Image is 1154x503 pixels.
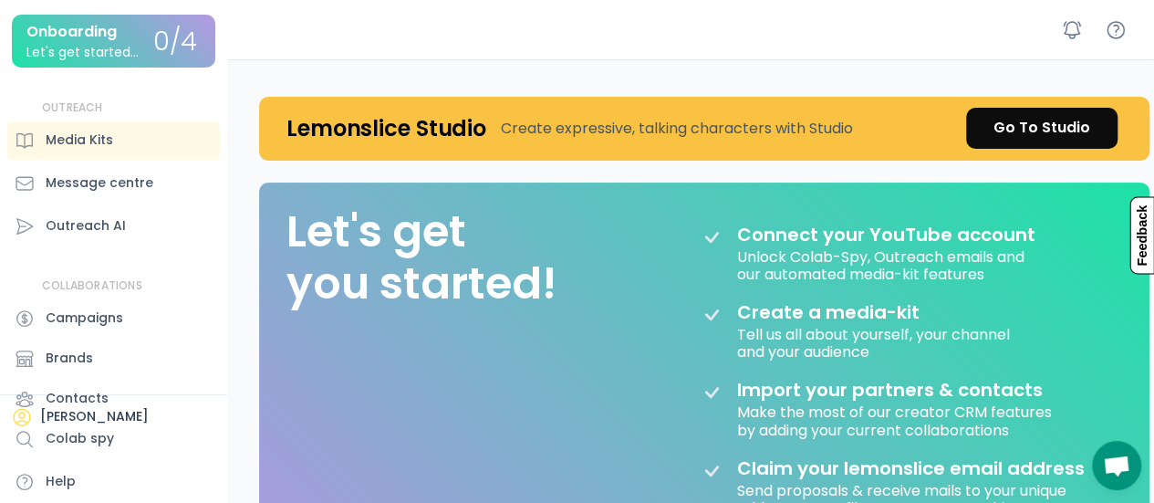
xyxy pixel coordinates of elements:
div: Create a media-kit [737,301,965,323]
div: Media Kits [46,131,113,150]
div: Outreach AI [46,216,126,236]
div: OUTREACH [42,100,103,116]
div: Claim your lemonslice email address [737,457,1085,479]
div: Import your partners & contacts [737,379,1043,401]
div: Go To Studio [993,117,1090,139]
div: Let's get started... [26,46,139,59]
div: Brands [46,349,93,368]
div: Campaigns [46,309,123,328]
a: Open chat [1092,441,1141,490]
div: COLLABORATIONS [42,278,142,294]
div: Connect your YouTube account [737,224,1035,246]
div: Let's get you started! [286,205,556,310]
h4: Lemonslice Studio [286,114,486,142]
div: Colab spy [46,429,114,448]
div: Message centre [46,173,153,193]
div: Tell us all about yourself, your channel and your audience [737,323,1014,361]
a: Go To Studio [966,108,1118,149]
div: Create expressive, talking characters with Studio [501,118,853,140]
div: Contacts [46,389,109,408]
div: Make the most of our creator CRM features by adding your current collaborations [737,401,1055,438]
div: Onboarding [26,24,117,40]
div: Help [46,472,76,491]
div: Unlock Colab-Spy, Outreach emails and our automated media-kit features [737,246,1028,283]
div: 0/4 [153,28,197,57]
